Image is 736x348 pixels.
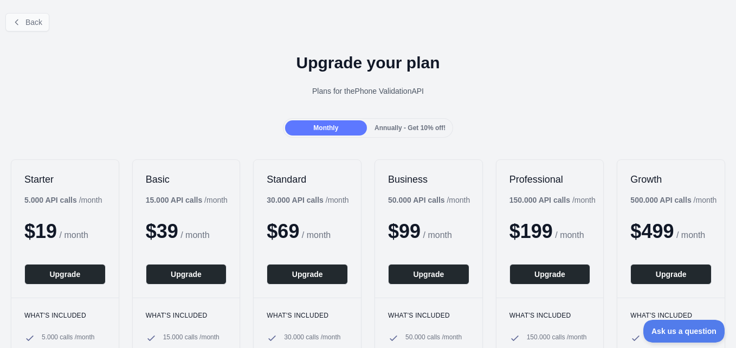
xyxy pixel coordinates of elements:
b: 50.000 API calls [388,196,445,204]
span: $ 499 [630,220,674,242]
h2: Business [388,173,469,186]
div: / month [509,195,596,205]
div: / month [630,195,716,205]
div: / month [267,195,348,205]
b: 30.000 API calls [267,196,324,204]
h2: Professional [509,173,591,186]
h2: Growth [630,173,712,186]
b: 500.000 API calls [630,196,691,204]
b: 150.000 API calls [509,196,570,204]
span: $ 99 [388,220,421,242]
span: $ 199 [509,220,553,242]
div: / month [388,195,470,205]
h2: Standard [267,173,348,186]
span: $ 69 [267,220,299,242]
iframe: Toggle Customer Support [643,320,725,343]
